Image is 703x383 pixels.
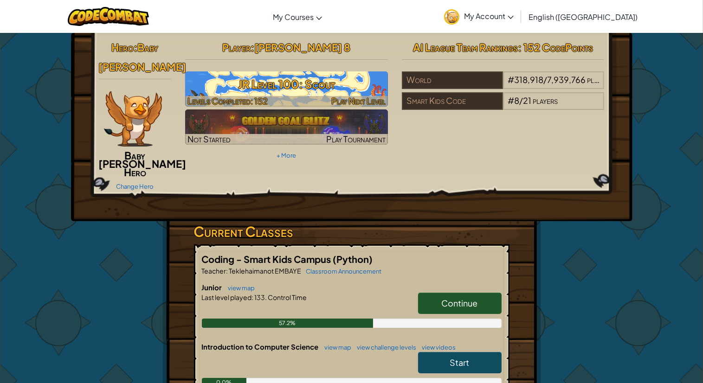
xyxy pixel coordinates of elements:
span: : [252,293,254,301]
span: Levels Completed: 152 [187,96,268,106]
span: Coding - Smart Kids Campus [202,253,333,265]
span: 7,939,766 [547,74,586,85]
span: Not Started [187,134,231,144]
span: Player [222,41,251,54]
span: Play Tournament [326,134,386,144]
img: baby-griffin-paper-doll.png [104,91,162,147]
span: Control Time [267,293,307,301]
span: My Account [464,11,514,21]
span: [PERSON_NAME] 8 [254,41,350,54]
a: World#318,918/7,939,766players [402,80,605,91]
span: Introduction to Computer Science [202,342,320,351]
span: : [134,41,137,54]
span: # [508,95,514,106]
span: Baby [PERSON_NAME] [99,41,187,73]
img: Golden Goal [185,109,388,145]
span: Last level played [202,293,252,301]
img: CodeCombat logo [68,7,149,26]
a: Classroom Announcement [302,268,382,275]
span: 318,918 [514,74,543,85]
h3: JR Level 100: Scout [185,74,388,95]
h3: Current Classes [194,221,510,242]
a: view videos [418,344,456,351]
span: : [226,267,228,275]
span: players [533,95,558,106]
span: English ([GEOGRAPHIC_DATA]) [529,12,638,22]
a: + More [277,152,296,159]
span: / [519,95,523,106]
img: JR Level 100: Scout [185,71,388,107]
span: AI League Team Rankings [413,41,518,54]
span: Hero [111,41,134,54]
span: players [587,74,612,85]
a: English ([GEOGRAPHIC_DATA]) [524,4,642,29]
a: view map [320,344,352,351]
a: My Courses [268,4,327,29]
div: World [402,71,503,89]
span: 21 [523,95,531,106]
span: Play Next Level [331,96,386,106]
div: 57.2% [202,319,374,328]
span: Start [450,357,470,368]
span: : 152 CodePoints [518,41,593,54]
span: 133. [254,293,267,301]
span: (Python) [333,253,373,265]
div: Smart Kids Code [402,92,503,110]
span: : [251,41,254,54]
span: Baby [PERSON_NAME] Hero [99,149,187,179]
img: avatar [444,9,459,25]
a: view map [224,284,255,292]
a: view challenge levels [353,344,417,351]
a: Change Hero [116,183,154,190]
span: Continue [442,298,478,308]
span: Teklehaimanot EMBAYE [228,267,302,275]
a: Not StartedPlay Tournament [185,109,388,145]
a: Smart Kids Code#8/21players [402,101,605,112]
span: 8 [514,95,519,106]
a: Play Next Level [185,71,388,107]
span: My Courses [273,12,314,22]
a: My Account [439,2,518,31]
span: Junior [202,283,224,292]
span: Teacher [202,267,226,275]
span: / [543,74,547,85]
span: # [508,74,514,85]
